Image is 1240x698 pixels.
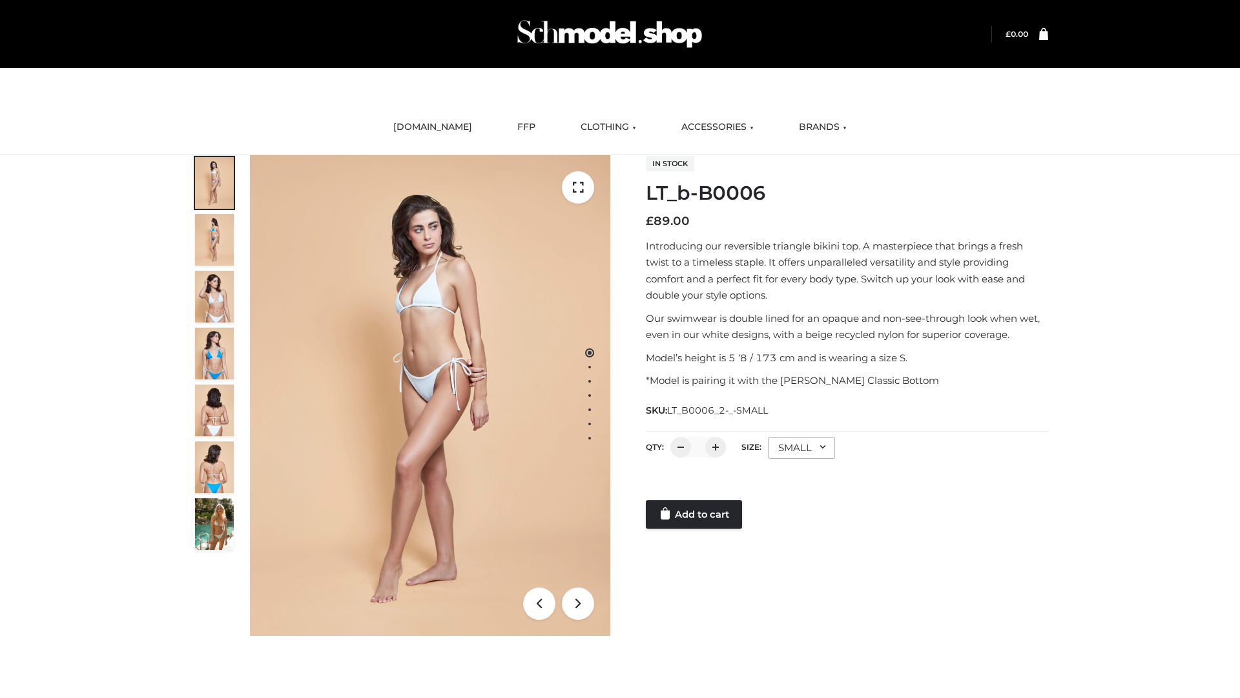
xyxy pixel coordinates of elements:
[1006,29,1028,39] bdi: 0.00
[195,157,234,209] img: ArielClassicBikiniTop_CloudNine_AzureSky_OW114ECO_1-scaled.jpg
[646,214,690,228] bdi: 89.00
[195,441,234,493] img: ArielClassicBikiniTop_CloudNine_AzureSky_OW114ECO_8-scaled.jpg
[646,500,742,529] a: Add to cart
[250,155,610,636] img: ArielClassicBikiniTop_CloudNine_AzureSky_OW114ECO_1
[195,214,234,266] img: ArielClassicBikiniTop_CloudNine_AzureSky_OW114ECO_2-scaled.jpg
[646,182,1048,205] h1: LT_b-B0006
[195,271,234,323] img: ArielClassicBikiniTop_CloudNine_AzureSky_OW114ECO_3-scaled.jpg
[508,113,545,142] a: FFP
[646,156,694,171] span: In stock
[646,214,654,228] span: £
[195,328,234,379] img: ArielClassicBikiniTop_CloudNine_AzureSky_OW114ECO_4-scaled.jpg
[1006,29,1028,39] a: £0.00
[646,403,769,418] span: SKU:
[195,498,234,550] img: Arieltop_CloudNine_AzureSky2.jpg
[672,113,763,142] a: ACCESSORIES
[1006,29,1011,39] span: £
[513,8,707,59] img: Schmodel Admin 964
[667,405,768,416] span: LT_B0006_2-_-SMALL
[741,442,761,452] label: Size:
[646,310,1048,343] p: Our swimwear is double lined for an opaque and non-see-through look when wet, even in our white d...
[646,442,664,452] label: QTY:
[195,385,234,436] img: ArielClassicBikiniTop_CloudNine_AzureSky_OW114ECO_7-scaled.jpg
[646,372,1048,389] p: *Model is pairing it with the [PERSON_NAME] Classic Bottom
[768,437,835,459] div: SMALL
[384,113,482,142] a: [DOMAIN_NAME]
[646,350,1048,366] p: Model’s height is 5 ‘8 / 173 cm and is wearing a size S.
[571,113,646,142] a: CLOTHING
[789,113,856,142] a: BRANDS
[646,238,1048,304] p: Introducing our reversible triangle bikini top. A masterpiece that brings a fresh twist to a time...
